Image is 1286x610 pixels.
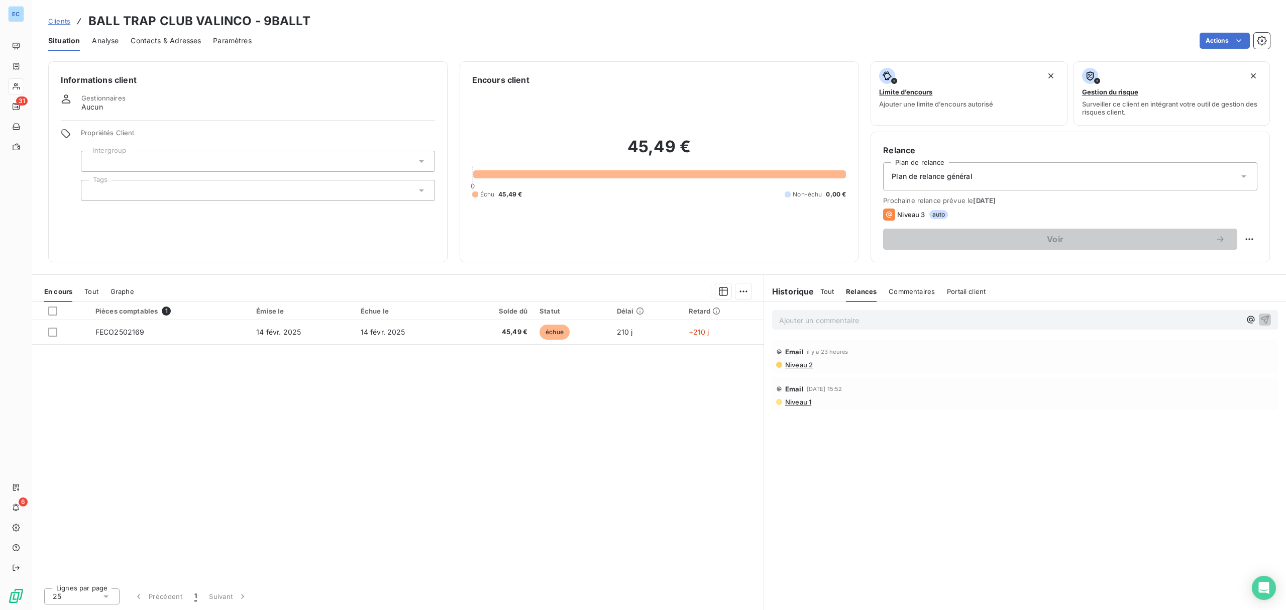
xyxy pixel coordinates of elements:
span: [DATE] [973,196,996,205]
span: Aucun [81,102,103,112]
button: Actions [1200,33,1250,49]
span: auto [929,210,948,219]
span: Propriétés Client [81,129,435,143]
span: En cours [44,287,72,295]
h3: BALL TRAP CLUB VALINCO - 9BALLT [88,12,310,30]
span: Email [785,348,804,356]
span: Paramètres [213,36,252,46]
div: Statut [540,307,605,315]
span: 6 [19,497,28,506]
span: Situation [48,36,80,46]
span: Gestion du risque [1082,88,1138,96]
div: EC [8,6,24,22]
span: Graphe [111,287,134,295]
span: [DATE] 15:52 [807,386,842,392]
button: Précédent [128,586,188,607]
span: Surveiller ce client en intégrant votre outil de gestion des risques client. [1082,100,1261,116]
span: Voir [895,235,1215,243]
h6: Informations client [61,74,435,86]
span: Plan de relance général [892,171,972,181]
span: Tout [820,287,834,295]
h6: Encours client [472,74,529,86]
span: Non-échu [793,190,822,199]
button: Suivant [203,586,254,607]
span: Tout [84,287,98,295]
img: Logo LeanPay [8,588,24,604]
span: 31 [16,96,28,106]
span: 14 févr. 2025 [361,328,405,336]
span: 45,49 € [498,190,522,199]
span: Niveau 1 [784,398,811,406]
div: Solde dû [465,307,527,315]
span: 0 [471,182,475,190]
span: Portail client [947,287,986,295]
span: Commentaires [889,287,935,295]
button: Limite d’encoursAjouter une limite d’encours autorisé [871,61,1067,126]
span: Email [785,385,804,393]
span: FECO2502169 [95,328,145,336]
a: Clients [48,16,70,26]
span: 14 févr. 2025 [256,328,301,336]
h2: 45,49 € [472,137,846,167]
div: Pièces comptables [95,307,244,316]
span: échue [540,325,570,340]
input: Ajouter une valeur [89,186,97,195]
span: Niveau 3 [897,211,925,219]
span: Niveau 2 [784,361,813,369]
div: Émise le [256,307,348,315]
div: Open Intercom Messenger [1252,576,1276,600]
h6: Historique [764,285,814,297]
div: Échue le [361,307,453,315]
button: Gestion du risqueSurveiller ce client en intégrant votre outil de gestion des risques client. [1074,61,1270,126]
span: Échu [480,190,495,199]
button: 1 [188,586,203,607]
span: Analyse [92,36,119,46]
span: 0,00 € [826,190,846,199]
span: 45,49 € [465,327,527,337]
span: +210 j [689,328,709,336]
span: Contacts & Adresses [131,36,201,46]
h6: Relance [883,144,1257,156]
span: Prochaine relance prévue le [883,196,1257,205]
input: Ajouter une valeur [89,157,97,166]
span: 1 [194,591,197,601]
span: Limite d’encours [879,88,932,96]
span: 25 [53,591,61,601]
span: Clients [48,17,70,25]
div: Retard [689,307,758,315]
span: Ajouter une limite d’encours autorisé [879,100,993,108]
span: Relances [846,287,877,295]
span: Gestionnaires [81,94,126,102]
button: Voir [883,229,1237,250]
span: 1 [162,307,171,316]
div: Délai [617,307,677,315]
span: il y a 23 heures [807,349,848,355]
span: 210 j [617,328,633,336]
